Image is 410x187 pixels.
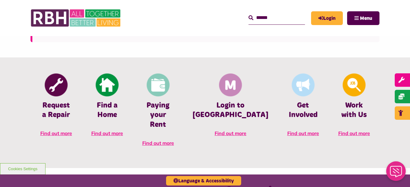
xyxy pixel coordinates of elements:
a: Get Involved Get Involved Find out more [278,73,328,143]
span: Find out more [287,130,319,136]
h4: Find a Home [91,101,123,120]
a: Pay Rent Paying your Rent Find out more [132,73,183,152]
a: Membership And Mutuality Login to [GEOGRAPHIC_DATA] Find out more [183,73,278,143]
h4: Work with Us [338,101,370,120]
h4: Paying your Rent [142,101,174,130]
a: Find A Home Find a Home Find out more [82,73,132,143]
img: Looking For A Job [343,74,365,97]
h4: Login to [GEOGRAPHIC_DATA] [193,101,268,120]
img: Find A Home [96,74,118,97]
span: Find out more [215,130,246,136]
img: Membership And Mutuality [219,74,242,97]
span: Find out more [91,130,123,136]
a: Looking For A Job Work with Us Find out more [328,73,379,143]
img: Report Repair [45,74,67,97]
img: RBH [31,6,122,30]
button: Navigation [347,11,379,25]
h4: Get Involved [287,101,319,120]
button: Language & Accessibility [166,176,241,185]
a: MyRBH [311,11,343,25]
span: Find out more [142,140,174,146]
span: Menu [360,16,372,21]
img: Pay Rent [147,74,169,97]
h4: Request a Repair [40,101,72,120]
span: Find out more [40,130,72,136]
span: Find out more [338,130,370,136]
a: Report Repair Request a Repair Find out more [31,73,82,143]
input: Search [249,11,305,24]
img: Get Involved [292,74,314,97]
iframe: Netcall Web Assistant for live chat [383,159,410,187]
